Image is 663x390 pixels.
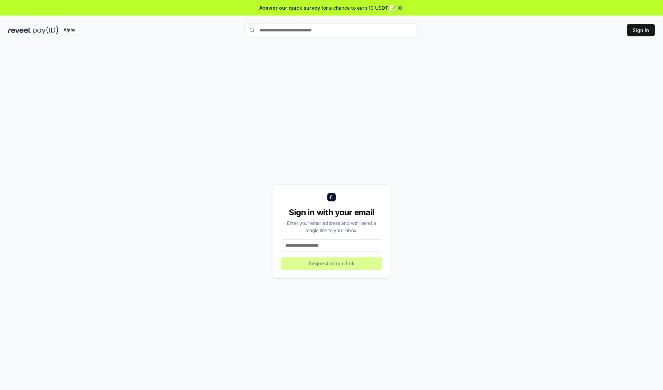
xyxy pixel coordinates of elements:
span: Answer our quick survey [259,4,320,11]
button: Sign In [627,24,655,36]
div: Enter your email address and we’ll send a magic link to your inbox. [281,219,382,234]
div: Sign in with your email [281,207,382,218]
span: for a chance to earn 10 USDT 📝 [321,4,395,11]
img: reveel_dark [8,26,31,35]
div: Alpha [60,26,79,35]
img: logo_small [327,193,336,201]
img: pay_id [33,26,58,35]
